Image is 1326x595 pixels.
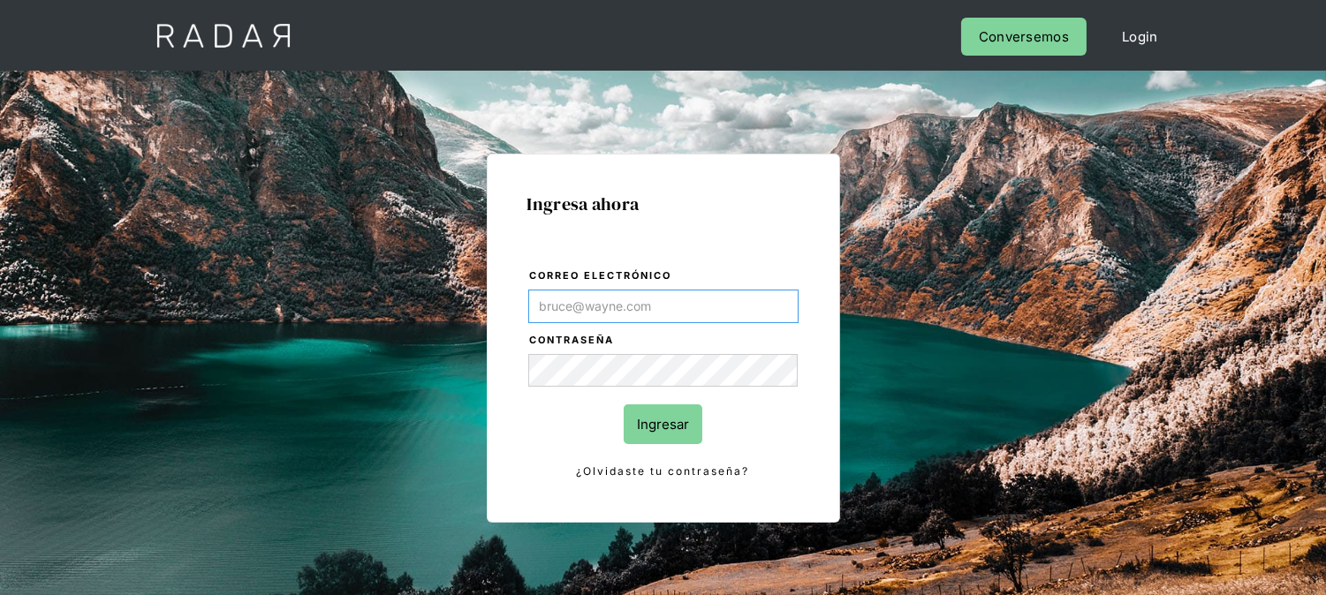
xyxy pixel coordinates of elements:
[961,18,1087,56] a: Conversemos
[530,267,799,285] label: Correo electrónico
[1104,18,1176,56] a: Login
[624,404,702,444] input: Ingresar
[527,267,799,482] form: Login Form
[527,194,799,214] h1: Ingresa ahora
[530,332,799,350] label: Contraseña
[528,290,799,323] input: bruce@wayne.com
[528,462,799,481] a: ¿Olvidaste tu contraseña?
